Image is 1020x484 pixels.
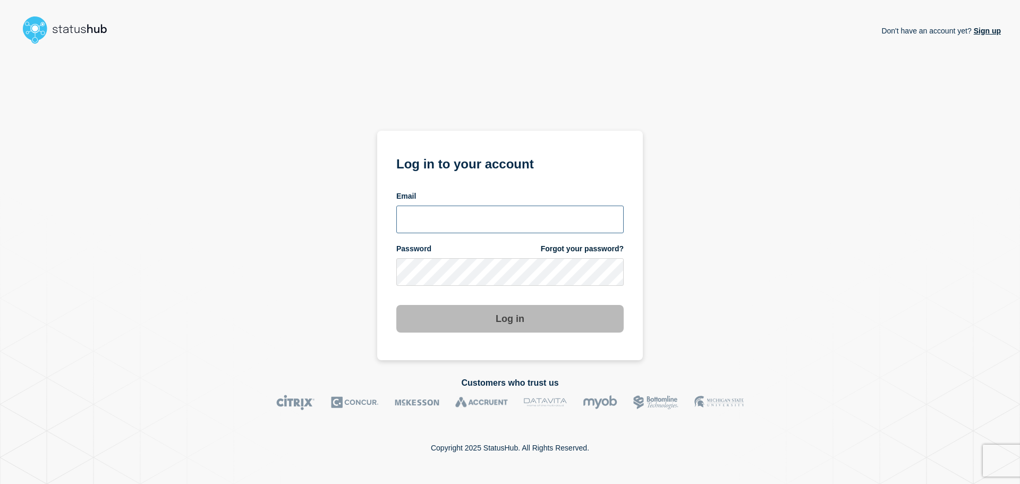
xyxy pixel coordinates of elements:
[395,395,439,410] img: McKesson logo
[396,244,431,254] span: Password
[19,13,120,47] img: StatusHub logo
[396,206,624,233] input: email input
[396,305,624,333] button: Log in
[972,27,1001,35] a: Sign up
[396,258,624,286] input: password input
[881,18,1001,44] p: Don't have an account yet?
[694,395,744,410] img: MSU logo
[396,191,416,201] span: Email
[19,378,1001,388] h2: Customers who trust us
[583,395,617,410] img: myob logo
[331,395,379,410] img: Concur logo
[431,444,589,452] p: Copyright 2025 StatusHub. All Rights Reserved.
[633,395,678,410] img: Bottomline logo
[276,395,315,410] img: Citrix logo
[524,395,567,410] img: DataVita logo
[455,395,508,410] img: Accruent logo
[396,153,624,173] h1: Log in to your account
[541,244,624,254] a: Forgot your password?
